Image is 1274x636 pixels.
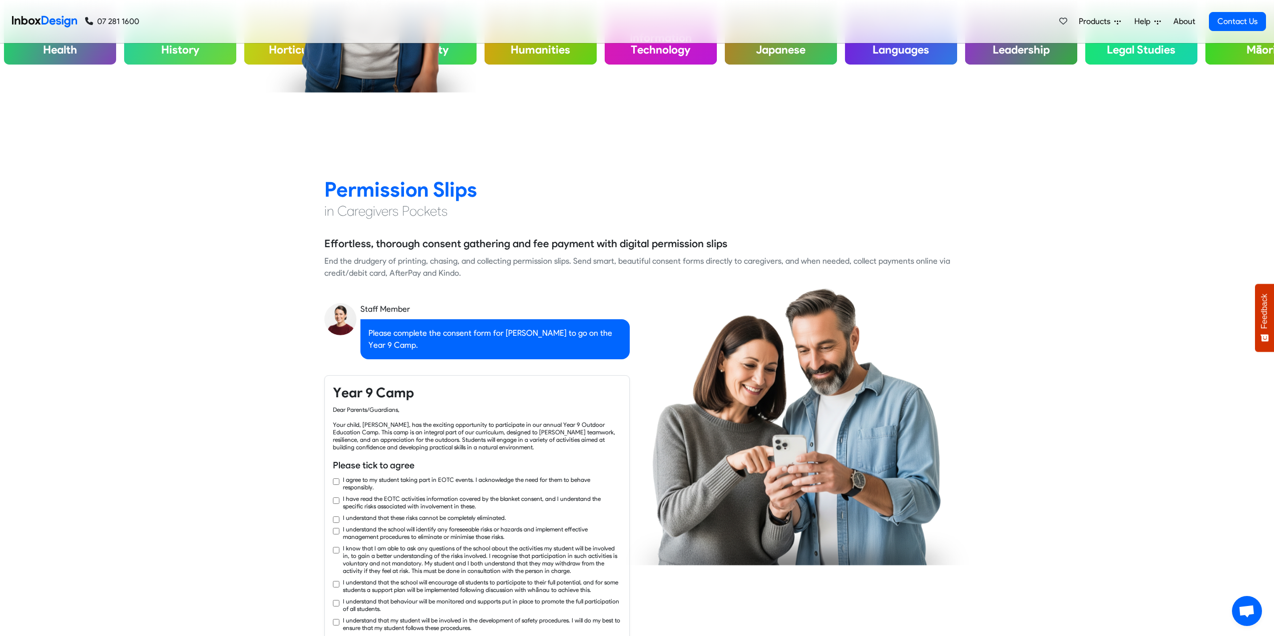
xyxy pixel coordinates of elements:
a: Help [1130,12,1165,32]
div: Staff Member [360,303,630,315]
label: I understand that my student will be involved in the development of safety procedures. I will do ... [343,616,621,631]
a: About [1170,12,1198,32]
h4: in Caregivers Pockets [324,202,950,220]
span: Feedback [1260,294,1269,329]
label: I have read the EOTC activities information covered by the blanket consent, and I understand the ... [343,495,621,510]
h4: Japanese [725,35,837,64]
div: End the drudgery of printing, chasing, and collecting permission slips. Send smart, beautiful con... [324,255,950,279]
h4: Languages [845,35,957,64]
h4: Legal Studies [1085,35,1197,64]
h4: Year 9 Camp [333,384,621,402]
label: I agree to my student taking part in EOTC events. I acknowledge the need for them to behave respo... [343,476,621,491]
div: Dear Parents/Guardians, Your child, [PERSON_NAME], has the exciting opportunity to participate in... [333,406,621,451]
div: Open chat [1232,596,1262,626]
h4: Horticulture [244,35,356,64]
label: I know that I am able to ask any questions of the school about the activities my student will be ... [343,544,621,574]
label: I understand the school will identify any foreseeable risks or hazards and implement effective ma... [343,525,621,540]
a: Contact Us [1209,12,1266,31]
button: Feedback - Show survey [1255,284,1274,352]
label: I understand that behaviour will be monitored and supports put in place to promote the full parti... [343,597,621,612]
label: I understand that these risks cannot be completely eliminated. [343,514,506,521]
div: Please complete the consent form for [PERSON_NAME] to go on the Year 9 Camp. [360,319,630,359]
label: I understand that the school will encourage all students to participate to their full potential, ... [343,578,621,593]
h2: Permission Slips [324,177,950,202]
h4: Leadership [965,35,1077,64]
h4: History [124,35,236,64]
span: Help [1134,16,1154,28]
img: staff_avatar.png [324,303,356,335]
h4: Health [4,35,116,64]
a: Products [1075,12,1125,32]
h6: Please tick to agree [333,459,621,472]
span: Products [1079,16,1114,28]
h4: Humanities [485,35,597,64]
h4: Information Technology [605,23,717,65]
img: parents_using_phone.png [625,288,969,565]
a: 07 281 1600 [85,16,139,28]
h5: Effortless, thorough consent gathering and fee payment with digital permission slips [324,236,727,251]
